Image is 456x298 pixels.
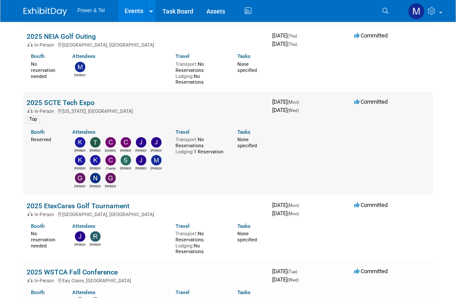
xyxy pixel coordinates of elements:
[31,129,45,135] a: Booth
[288,108,299,113] span: (Wed)
[176,231,198,237] span: Transport:
[75,155,85,166] img: Kevin Stevens
[288,42,297,47] span: (Thu)
[75,62,85,72] img: Mike Brems
[151,155,162,166] img: Mike Kruszewski
[288,269,297,274] span: (Tue)
[299,32,300,39] span: -
[288,203,299,208] span: (Mon)
[90,183,101,189] div: Nate Derbyshire
[75,173,85,183] img: Gus Vasilakis
[151,148,162,153] div: Jon Schatz
[31,223,45,229] a: Booth
[27,42,33,47] img: In-Person Event
[27,202,130,210] a: 2025 EtexCares Golf Tournament
[74,148,85,153] div: Kevin Wilkes
[27,210,266,217] div: [GEOGRAPHIC_DATA], [GEOGRAPHIC_DATA]
[105,155,116,166] img: Charity Deaton
[237,53,250,59] a: Tasks
[288,34,297,38] span: (Thu)
[355,268,388,274] span: Committed
[75,137,85,148] img: Kevin Wilkes
[136,137,146,148] img: Jesse Clark
[90,155,101,166] img: Kevin Heflin
[176,149,194,155] span: Lodging:
[301,202,302,208] span: -
[121,155,131,166] img: Scott Wisneski
[90,173,101,183] img: Nate Derbyshire
[355,202,388,208] span: Committed
[31,53,45,59] a: Booth
[273,202,302,208] span: [DATE]
[120,166,131,171] div: Scott Wisneski
[74,166,85,171] div: Kevin Stevens
[355,32,388,39] span: Committed
[237,129,250,135] a: Tasks
[27,41,266,48] div: [GEOGRAPHIC_DATA], [GEOGRAPHIC_DATA]
[27,268,118,276] a: 2025 WSTCA Fall Conference
[72,53,95,59] a: Attendees
[27,115,40,123] div: Top
[288,100,299,105] span: (Mon)
[176,229,224,255] div: No Reservations No Reservations
[135,148,146,153] div: Jesse Clark
[176,53,189,59] a: Travel
[299,268,300,274] span: -
[31,229,60,249] div: No reservation needed
[75,231,85,242] img: Jerry Johnson
[176,137,198,142] span: Transport:
[31,135,60,143] div: Reserved
[105,166,116,171] div: Charity Deaton
[288,211,299,216] span: (Mon)
[273,268,300,274] span: [DATE]
[90,231,101,242] img: Robert Zuzek
[176,74,194,79] span: Lodging:
[273,210,299,217] span: [DATE]
[288,278,299,282] span: (Wed)
[27,212,33,216] img: In-Person Event
[27,32,96,41] a: 2025 NEIA Golf Outing
[74,183,85,189] div: Gus Vasilakis
[90,242,101,247] div: Robert Zuzek
[176,129,189,135] a: Travel
[121,137,131,148] img: Collins O'Toole
[151,166,162,171] div: Mike Kruszewski
[237,223,250,229] a: Tasks
[355,98,388,105] span: Committed
[237,289,250,295] a: Tasks
[273,107,299,113] span: [DATE]
[237,61,257,73] span: None specified
[27,278,33,282] img: In-Person Event
[105,183,116,189] div: Greg Heard
[135,166,146,171] div: Jeff Porter
[72,223,95,229] a: Attendees
[136,155,146,166] img: Jeff Porter
[35,212,57,217] span: In-Person
[237,231,257,243] span: None specified
[31,60,60,79] div: No reservation needed
[27,277,266,284] div: Eau Claire, [GEOGRAPHIC_DATA]
[176,61,198,67] span: Transport:
[35,42,57,48] span: In-Person
[35,108,57,114] span: In-Person
[74,242,85,247] div: Jerry Johnson
[90,148,101,153] div: Tammy Pilkington
[273,41,297,47] span: [DATE]
[105,137,116,148] img: CHRISTEN Gowens
[151,137,162,148] img: Jon Schatz
[105,148,116,153] div: CHRISTEN Gowens
[301,98,302,105] span: -
[90,137,101,148] img: Tammy Pilkington
[27,107,266,114] div: [US_STATE], [GEOGRAPHIC_DATA]
[24,7,67,16] img: ExhibitDay
[176,223,189,229] a: Travel
[273,98,302,105] span: [DATE]
[72,289,95,295] a: Attendees
[176,60,224,85] div: No Reservations No Reservations
[176,289,189,295] a: Travel
[273,32,300,39] span: [DATE]
[35,278,57,284] span: In-Person
[78,7,105,14] span: Power & Tel
[408,3,425,20] img: Madalyn Bobbitt
[74,72,85,78] div: Mike Brems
